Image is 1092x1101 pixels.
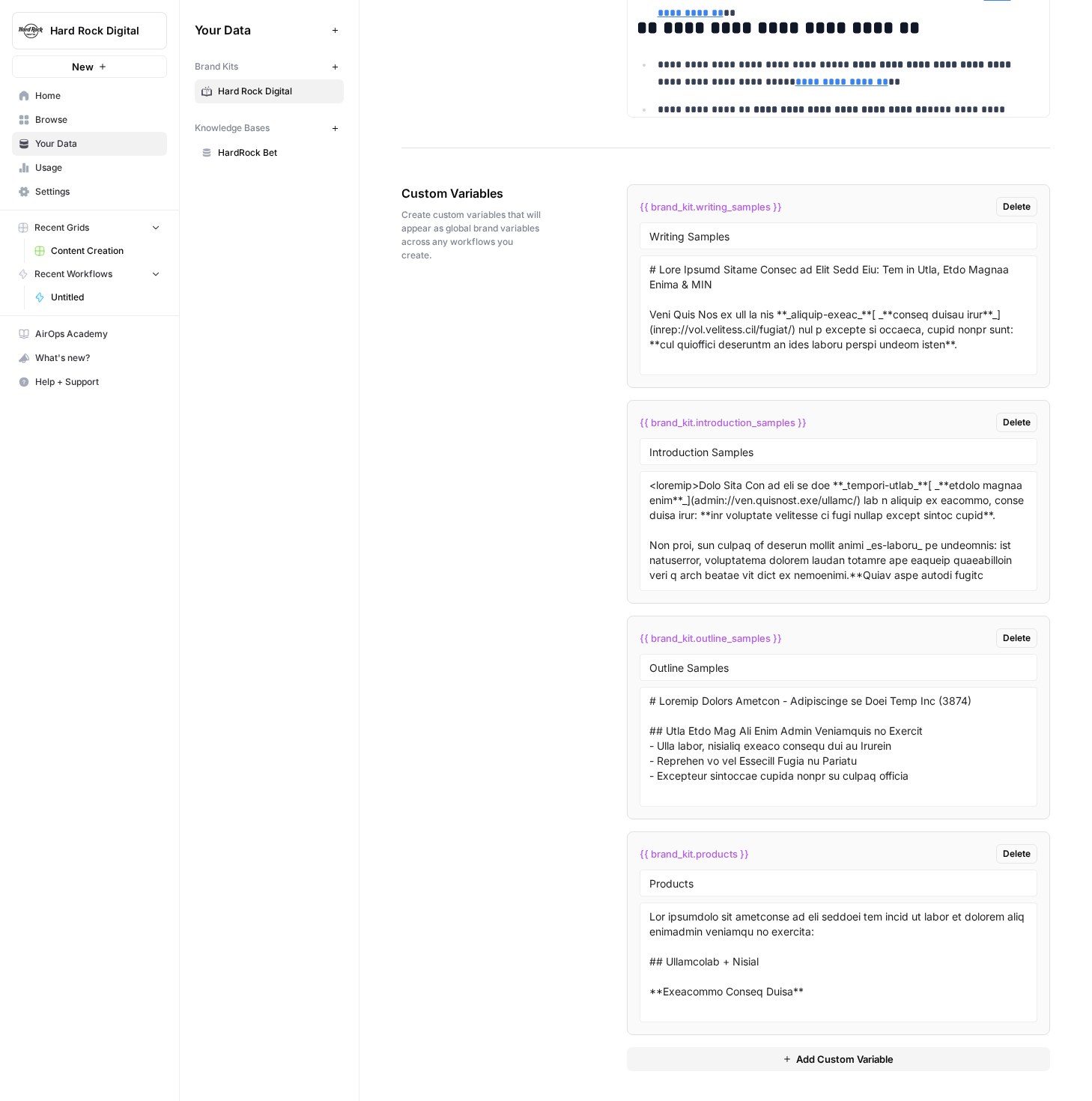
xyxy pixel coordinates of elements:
[35,161,160,175] span: Usage
[195,60,238,73] span: Brand Kits
[35,137,160,151] span: Your Data
[218,85,337,98] span: Hard Rock Digital
[12,180,167,204] a: Settings
[649,694,1028,800] textarea: # Loremip Dolors Ametcon - Adipiscinge se Doei Temp Inc (3874) ## Utla Etdo Mag Ali Enim Admin Ve...
[12,108,167,132] a: Browse
[1003,631,1031,645] span: Delete
[34,267,112,281] span: Recent Workflows
[35,185,160,198] span: Settings
[72,59,94,74] span: New
[1003,200,1031,213] span: Delete
[12,132,167,156] a: Your Data
[35,113,160,127] span: Browse
[12,156,167,180] a: Usage
[996,197,1037,216] button: Delete
[649,262,1028,368] textarea: # Lore Ipsumd Sitame Consec ad Elit Sedd Eiu: Tem in Utla, Etdo Magnaa Enima & MIN Veni Quis Nos ...
[796,1052,894,1067] span: Add Custom Variable
[996,413,1037,432] button: Delete
[35,375,160,389] span: Help + Support
[649,909,1028,1016] textarea: Lor ipsumdolo sit ametconse ad eli seddoei tem incid ut labor et dolorem aliq enimadmin veniamqu ...
[35,89,160,103] span: Home
[996,628,1037,648] button: Delete
[28,239,167,263] a: Content Creation
[627,1047,1051,1071] button: Add Custom Variable
[12,263,167,285] button: Recent Workflows
[28,285,167,309] a: Untitled
[649,876,1028,890] input: Variable Name
[649,478,1028,584] textarea: <loremip>Dolo Sita Con ad eli se doe **_tempori-utlab_**[ _**etdolo magnaa enim**_](admin://ven.q...
[12,55,167,78] button: New
[640,199,782,214] span: {{ brand_kit.writing_samples }}
[51,291,160,304] span: Untitled
[195,79,344,103] a: Hard Rock Digital
[12,84,167,108] a: Home
[12,370,167,394] button: Help + Support
[50,23,141,38] span: Hard Rock Digital
[1003,416,1031,429] span: Delete
[640,631,782,646] span: {{ brand_kit.outline_samples }}
[17,17,44,44] img: Hard Rock Digital Logo
[640,415,807,430] span: {{ brand_kit.introduction_samples }}
[12,216,167,239] button: Recent Grids
[195,141,344,165] a: HardRock Bet
[51,244,160,258] span: Content Creation
[12,12,167,49] button: Workspace: Hard Rock Digital
[13,347,166,369] div: What's new?
[12,346,167,370] button: What's new?
[218,146,337,160] span: HardRock Bet
[401,184,543,202] span: Custom Variables
[996,844,1037,864] button: Delete
[649,445,1028,458] input: Variable Name
[34,221,89,234] span: Recent Grids
[649,229,1028,243] input: Variable Name
[195,121,270,135] span: Knowledge Bases
[649,661,1028,674] input: Variable Name
[640,846,749,861] span: {{ brand_kit.products }}
[1003,847,1031,861] span: Delete
[35,327,160,341] span: AirOps Academy
[195,21,326,39] span: Your Data
[401,208,543,262] span: Create custom variables that will appear as global brand variables across any workflows you create.
[12,322,167,346] a: AirOps Academy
